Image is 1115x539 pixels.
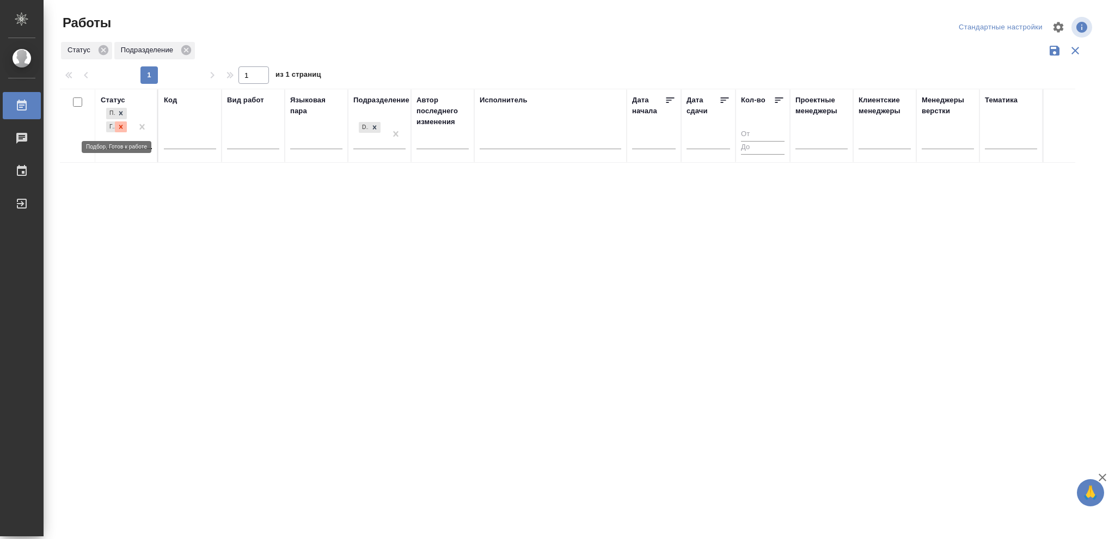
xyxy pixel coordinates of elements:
span: из 1 страниц [275,68,321,84]
button: Сохранить фильтры [1044,40,1065,61]
div: Исполнитель [480,95,528,106]
div: Автор последнего изменения [416,95,469,127]
button: 🙏 [1077,479,1104,506]
div: Статус [101,95,125,106]
span: Настроить таблицу [1045,14,1071,40]
div: DTPlight [359,122,369,133]
div: DTPlight [358,121,382,134]
div: Тематика [985,95,1018,106]
div: Код [164,95,177,106]
p: Статус [68,45,94,56]
span: 🙏 [1081,481,1100,504]
div: Подразделение [353,95,409,106]
div: Статус [61,42,112,59]
div: Дата начала [632,95,665,117]
span: Посмотреть информацию [1071,17,1094,38]
div: Языковая пара [290,95,342,117]
div: split button [956,19,1045,36]
div: Подбор [106,108,115,119]
p: Подразделение [121,45,177,56]
input: До [741,141,785,155]
div: Дата сдачи [687,95,719,117]
div: Менеджеры верстки [922,95,974,117]
button: Сбросить фильтры [1065,40,1086,61]
input: От [741,127,785,141]
div: Подразделение [114,42,195,59]
div: Кол-во [741,95,765,106]
div: Клиентские менеджеры [859,95,911,117]
div: Готов к работе [106,121,115,133]
div: Вид работ [227,95,264,106]
span: Работы [60,14,111,32]
div: Проектные менеджеры [795,95,848,117]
